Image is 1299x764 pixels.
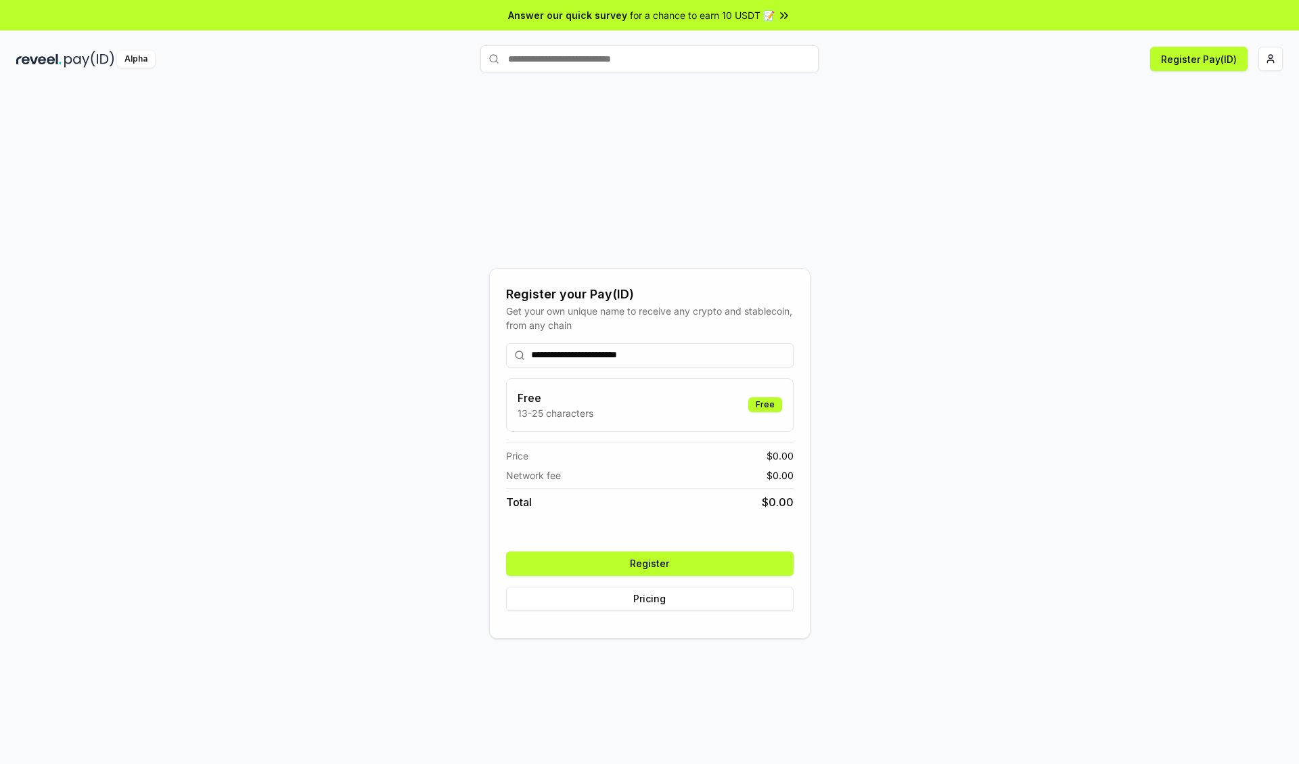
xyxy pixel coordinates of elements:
[767,468,794,482] span: $ 0.00
[64,51,114,68] img: pay_id
[506,587,794,611] button: Pricing
[767,449,794,463] span: $ 0.00
[748,397,782,412] div: Free
[16,51,62,68] img: reveel_dark
[762,494,794,510] span: $ 0.00
[117,51,155,68] div: Alpha
[506,304,794,332] div: Get your own unique name to receive any crypto and stablecoin, from any chain
[506,285,794,304] div: Register your Pay(ID)
[518,390,593,406] h3: Free
[508,8,627,22] span: Answer our quick survey
[506,494,532,510] span: Total
[630,8,775,22] span: for a chance to earn 10 USDT 📝
[506,468,561,482] span: Network fee
[518,406,593,420] p: 13-25 characters
[506,552,794,576] button: Register
[1150,47,1248,71] button: Register Pay(ID)
[506,449,528,463] span: Price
